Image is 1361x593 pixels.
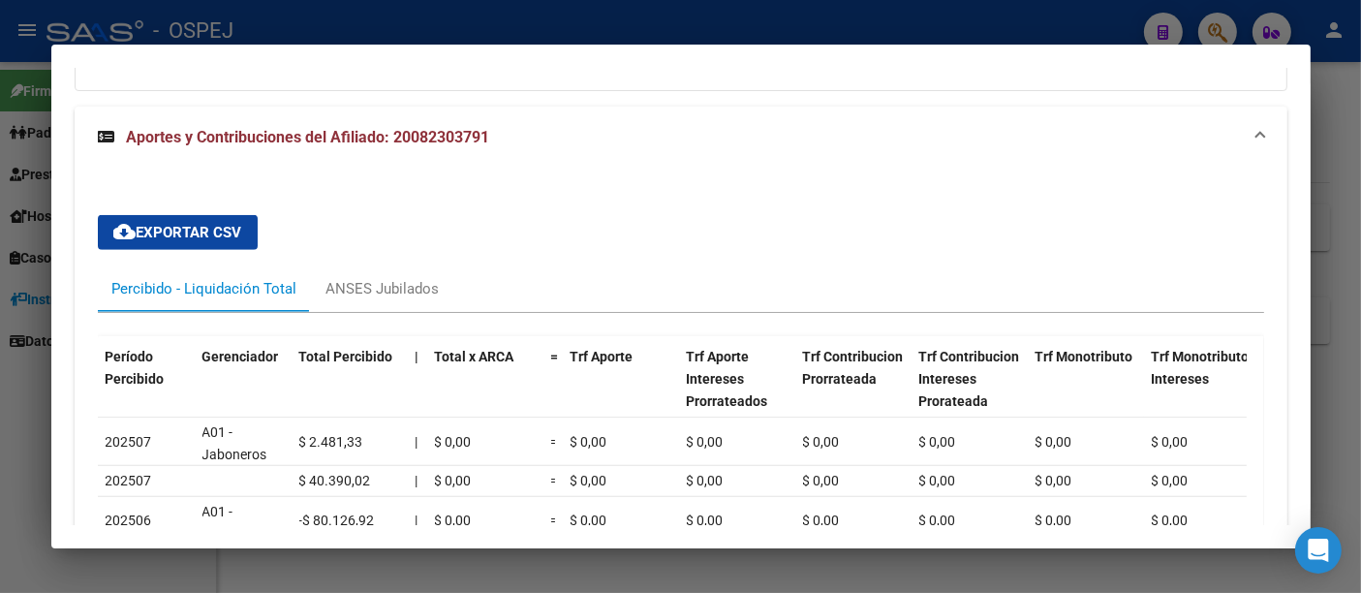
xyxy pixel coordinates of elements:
[106,349,165,387] span: Período Percibido
[1036,349,1133,364] span: Trf Monotributo
[435,473,472,488] span: $ 0,00
[1036,473,1072,488] span: $ 0,00
[202,504,267,542] span: A01 - Jaboneros
[416,473,418,488] span: |
[912,336,1028,444] datatable-header-cell: Trf Contribucion Intereses Prorateada
[571,473,607,488] span: $ 0,00
[687,513,724,528] span: $ 0,00
[427,336,543,444] datatable-header-cell: Total x ARCA
[803,434,840,450] span: $ 0,00
[202,424,267,462] span: A01 - Jaboneros
[687,473,724,488] span: $ 0,00
[571,513,607,528] span: $ 0,00
[98,215,258,250] button: Exportar CSV
[113,224,242,241] span: Exportar CSV
[1152,349,1250,387] span: Trf Monotributo Intereses
[1028,336,1144,444] datatable-header-cell: Trf Monotributo
[106,513,152,528] span: 202506
[98,336,195,444] datatable-header-cell: Período Percibido
[299,513,375,528] span: -$ 80.126,92
[543,336,563,444] datatable-header-cell: =
[803,513,840,528] span: $ 0,00
[687,434,724,450] span: $ 0,00
[299,434,363,450] span: $ 2.481,33
[106,434,152,450] span: 202507
[75,107,1287,169] mat-expansion-panel-header: Aportes y Contribuciones del Afiliado: 20082303791
[551,349,559,364] span: =
[112,278,297,299] div: Percibido - Liquidación Total
[435,434,472,450] span: $ 0,00
[1152,513,1189,528] span: $ 0,00
[326,278,440,299] div: ANSES Jubilados
[679,336,795,444] datatable-header-cell: Trf Aporte Intereses Prorrateados
[195,336,292,444] datatable-header-cell: Gerenciador
[299,473,371,488] span: $ 40.390,02
[292,336,408,444] datatable-header-cell: Total Percibido
[551,513,559,528] span: =
[919,473,956,488] span: $ 0,00
[416,349,419,364] span: |
[408,336,427,444] datatable-header-cell: |
[435,349,514,364] span: Total x ARCA
[563,336,679,444] datatable-header-cell: Trf Aporte
[1036,434,1072,450] span: $ 0,00
[803,349,904,387] span: Trf Contribucion Prorrateada
[299,349,393,364] span: Total Percibido
[202,349,279,364] span: Gerenciador
[551,473,559,488] span: =
[1152,473,1189,488] span: $ 0,00
[571,349,634,364] span: Trf Aporte
[1295,527,1342,574] div: Open Intercom Messenger
[687,349,768,409] span: Trf Aporte Intereses Prorrateados
[1152,434,1189,450] span: $ 0,00
[1144,336,1260,444] datatable-header-cell: Trf Monotributo Intereses
[435,513,472,528] span: $ 0,00
[919,434,956,450] span: $ 0,00
[919,513,956,528] span: $ 0,00
[113,220,137,243] mat-icon: cloud_download
[803,473,840,488] span: $ 0,00
[1036,513,1072,528] span: $ 0,00
[571,434,607,450] span: $ 0,00
[919,349,1020,409] span: Trf Contribucion Intereses Prorateada
[416,434,418,450] span: |
[795,336,912,444] datatable-header-cell: Trf Contribucion Prorrateada
[106,473,152,488] span: 202507
[551,434,559,450] span: =
[416,513,418,528] span: |
[127,128,490,146] span: Aportes y Contribuciones del Afiliado: 20082303791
